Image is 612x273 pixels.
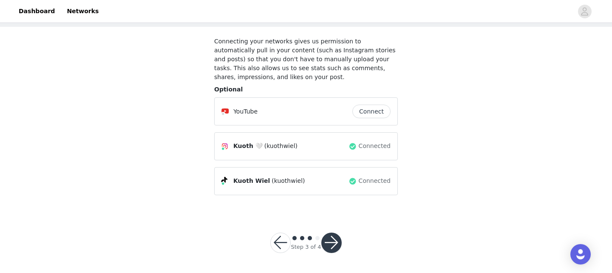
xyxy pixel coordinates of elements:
[214,86,243,93] span: Optional
[352,105,391,118] button: Connect
[221,143,228,150] img: Instagram Icon
[570,244,591,264] div: Open Intercom Messenger
[233,107,258,116] p: YouTube
[291,243,321,251] div: Step 3 of 4
[359,142,391,151] span: Connected
[14,2,60,21] a: Dashboard
[581,5,589,18] div: avatar
[233,142,263,151] span: Kuoth 🤍
[264,142,297,151] span: (kuothwiel)
[62,2,104,21] a: Networks
[214,37,398,82] h4: Connecting your networks gives us permission to automatically pull in your content (such as Insta...
[359,176,391,185] span: Connected
[233,176,270,185] span: Kuoth Wiel
[272,176,305,185] span: (kuothwiel)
